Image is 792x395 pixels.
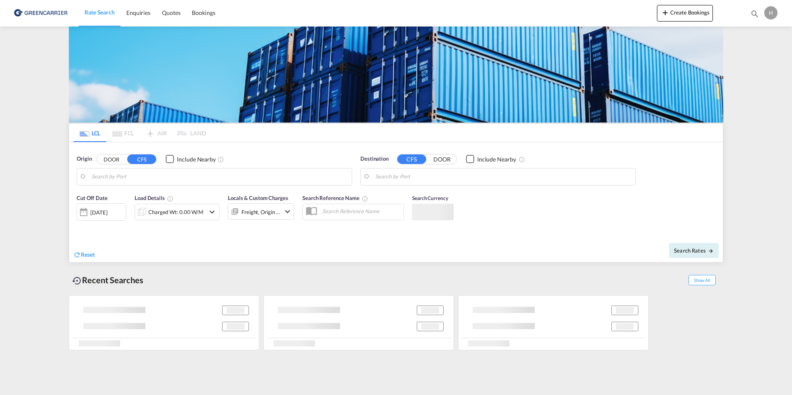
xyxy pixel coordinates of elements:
[127,154,156,164] button: CFS
[764,6,778,19] div: H
[73,251,81,258] md-icon: icon-refresh
[207,207,217,217] md-icon: icon-chevron-down
[228,195,288,201] span: Locals & Custom Charges
[77,155,92,163] span: Origin
[669,243,719,258] button: Search Ratesicon-arrow-right
[167,195,174,202] md-icon: Chargeable Weight
[135,204,220,220] div: Charged Wt: 0.00 W/Micon-chevron-down
[519,156,525,163] md-icon: Unchecked: Ignores neighbouring ports when fetching rates.Checked : Includes neighbouring ports w...
[90,209,107,216] div: [DATE]
[375,171,631,183] input: Search by Port
[81,251,95,258] span: Reset
[750,9,759,22] div: icon-magnify
[397,154,426,164] button: CFS
[148,206,203,218] div: Charged Wt: 0.00 W/M
[477,155,516,164] div: Include Nearby
[674,247,714,254] span: Search Rates
[283,207,292,217] md-icon: icon-chevron-down
[12,4,68,22] img: b0b18ec08afe11efb1d4932555f5f09d.png
[85,9,115,16] span: Rate Search
[166,155,216,164] md-checkbox: Checkbox No Ink
[360,155,389,163] span: Destination
[228,203,294,220] div: Freight Origin Destinationicon-chevron-down
[708,248,714,254] md-icon: icon-arrow-right
[77,220,83,231] md-datepicker: Select
[427,154,456,164] button: DOOR
[241,206,280,218] div: Freight Origin Destination
[162,9,180,16] span: Quotes
[126,9,150,16] span: Enquiries
[69,142,723,262] div: Origin DOOR CFS Checkbox No InkUnchecked: Ignores neighbouring ports when fetching rates.Checked ...
[688,275,716,285] span: Show All
[177,155,216,164] div: Include Nearby
[73,124,106,142] md-tab-item: LCL
[192,9,215,16] span: Bookings
[69,26,723,123] img: GreenCarrierFCL_LCL.png
[318,205,403,217] input: Search Reference Name
[97,154,126,164] button: DOOR
[412,195,448,201] span: Search Currency
[660,7,670,17] md-icon: icon-plus 400-fg
[73,250,95,260] div: icon-refreshReset
[217,156,224,163] md-icon: Unchecked: Ignores neighbouring ports when fetching rates.Checked : Includes neighbouring ports w...
[362,195,368,202] md-icon: Your search will be saved by the below given name
[92,171,348,183] input: Search by Port
[135,195,174,201] span: Load Details
[657,5,713,22] button: icon-plus 400-fgCreate Bookings
[302,195,368,201] span: Search Reference Name
[466,155,516,164] md-checkbox: Checkbox No Ink
[69,271,147,289] div: Recent Searches
[77,203,126,221] div: [DATE]
[750,9,759,18] md-icon: icon-magnify
[73,124,206,142] md-pagination-wrapper: Use the left and right arrow keys to navigate between tabs
[72,276,82,286] md-icon: icon-backup-restore
[77,195,108,201] span: Cut Off Date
